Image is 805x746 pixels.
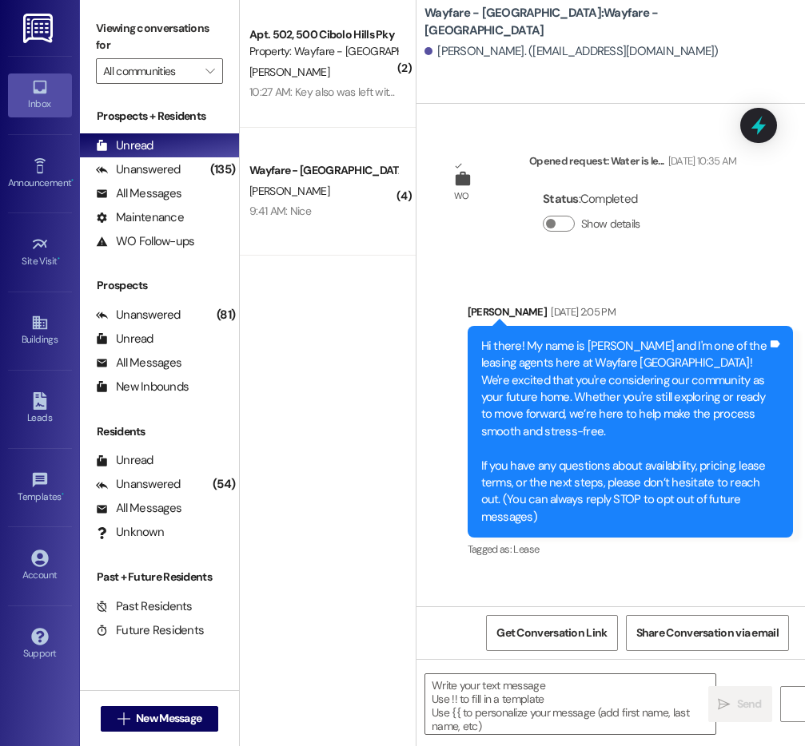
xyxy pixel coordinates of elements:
div: Maintenance [96,209,184,226]
i:  [118,712,130,725]
span: Share Conversation via email [636,625,779,641]
button: Share Conversation via email [626,615,789,651]
span: Get Conversation Link [496,625,607,641]
div: Unread [96,452,153,469]
a: Templates • [8,466,72,510]
a: Support [8,623,72,666]
a: Account [8,545,72,588]
div: Unread [96,331,153,347]
div: [PERSON_NAME] [468,304,793,326]
div: Past Residents [96,598,193,615]
span: • [58,253,60,264]
button: Get Conversation Link [486,615,617,651]
span: [PERSON_NAME] [249,184,329,198]
div: Tagged as: [468,538,793,561]
div: (81) [213,303,239,327]
b: Status [543,191,579,207]
a: Inbox [8,73,72,117]
div: Prospects [80,277,239,294]
div: Future Residents [96,622,204,639]
label: Show details [581,216,640,232]
div: Residents [80,423,239,440]
div: 10:27 AM: Key also was left with [PERSON_NAME] [249,85,477,99]
div: Hi there! My name is [PERSON_NAME] and I'm one of the leasing agents here at Wayfare [GEOGRAPHIC_... [481,338,767,526]
span: • [71,175,74,186]
i:  [718,698,730,711]
div: New Inbounds [96,379,189,395]
div: All Messages [96,500,181,517]
div: Prospects + Residents [80,108,239,125]
span: Lease [513,542,539,556]
div: (54) [209,472,239,497]
a: Buildings [8,309,72,352]
img: ResiDesk Logo [23,14,56,43]
div: Unread [96,137,153,154]
a: Site Visit • [8,231,72,274]
div: (135) [206,157,239,182]
div: Unknown [96,524,164,541]
div: Past + Future Residents [80,569,239,585]
div: WO Follow-ups [96,233,194,250]
i:  [205,65,214,77]
a: Leads [8,387,72,431]
div: Wayfare - [GEOGRAPHIC_DATA] [249,162,397,179]
span: • [62,489,64,500]
div: Opened request: Water is le... [529,153,737,175]
label: Viewing conversations for [96,16,223,58]
div: All Messages [96,185,181,202]
div: 9:41 AM: Nice [249,204,311,218]
div: Unanswered [96,307,181,323]
span: Send [737,696,762,712]
div: Unanswered [96,161,181,178]
button: New Message [101,706,219,732]
div: Apt. 502, 500 Cibolo Hills Pky [249,26,397,43]
div: Property: Wayfare - [GEOGRAPHIC_DATA] [249,43,397,60]
div: : Completed [543,187,647,212]
b: Wayfare - [GEOGRAPHIC_DATA]: Wayfare - [GEOGRAPHIC_DATA] [424,5,744,39]
span: New Message [136,710,201,727]
div: Unanswered [96,476,181,493]
div: All Messages [96,355,181,371]
div: WO [454,188,469,204]
div: [DATE] 10:35 AM [664,153,737,169]
span: [PERSON_NAME] [249,65,329,79]
input: All communities [103,58,197,84]
div: [PERSON_NAME]. ([EMAIL_ADDRESS][DOMAIN_NAME]) [424,43,719,60]
div: [DATE] 2:05 PM [547,304,616,320]
button: Send [708,686,772,722]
